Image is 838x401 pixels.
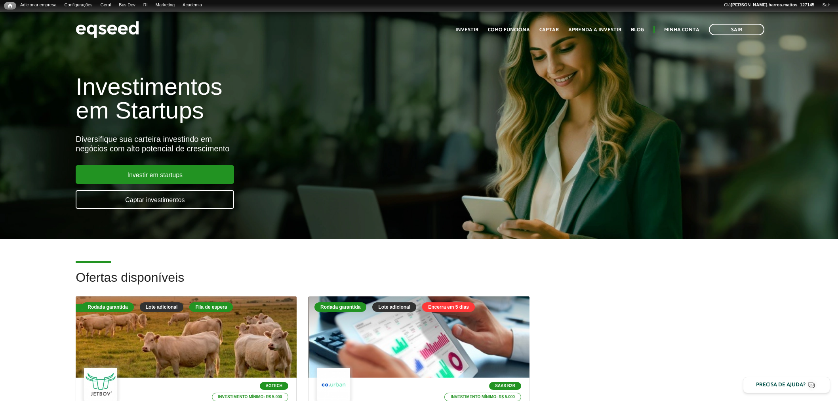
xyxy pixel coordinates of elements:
[152,2,179,8] a: Marketing
[16,2,61,8] a: Adicionar empresa
[818,2,834,8] a: Sair
[4,2,16,10] a: Início
[115,2,139,8] a: Bus Dev
[720,2,818,8] a: Olá[PERSON_NAME].barros.mattos_127145
[455,27,478,32] a: Investir
[260,382,288,390] p: Agtech
[76,165,234,184] a: Investir em startups
[76,134,483,153] div: Diversifique sua carteira investindo em negócios com alto potencial de crescimento
[61,2,97,8] a: Configurações
[76,75,483,122] h1: Investimentos em Startups
[314,302,366,312] div: Rodada garantida
[731,2,814,7] strong: [PERSON_NAME].barros.mattos_127145
[96,2,115,8] a: Geral
[82,302,133,312] div: Rodada garantida
[488,27,530,32] a: Como funciona
[140,302,184,312] div: Lote adicional
[568,27,621,32] a: Aprenda a investir
[179,2,206,8] a: Academia
[76,271,762,296] h2: Ofertas disponíveis
[664,27,699,32] a: Minha conta
[139,2,152,8] a: RI
[76,19,139,40] img: EqSeed
[422,302,475,312] div: Encerra em 5 dias
[8,3,12,8] span: Início
[76,304,120,312] div: Fila de espera
[709,24,764,35] a: Sair
[76,190,234,209] a: Captar investimentos
[372,302,416,312] div: Lote adicional
[631,27,644,32] a: Blog
[489,382,521,390] p: SaaS B2B
[539,27,559,32] a: Captar
[189,302,233,312] div: Fila de espera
